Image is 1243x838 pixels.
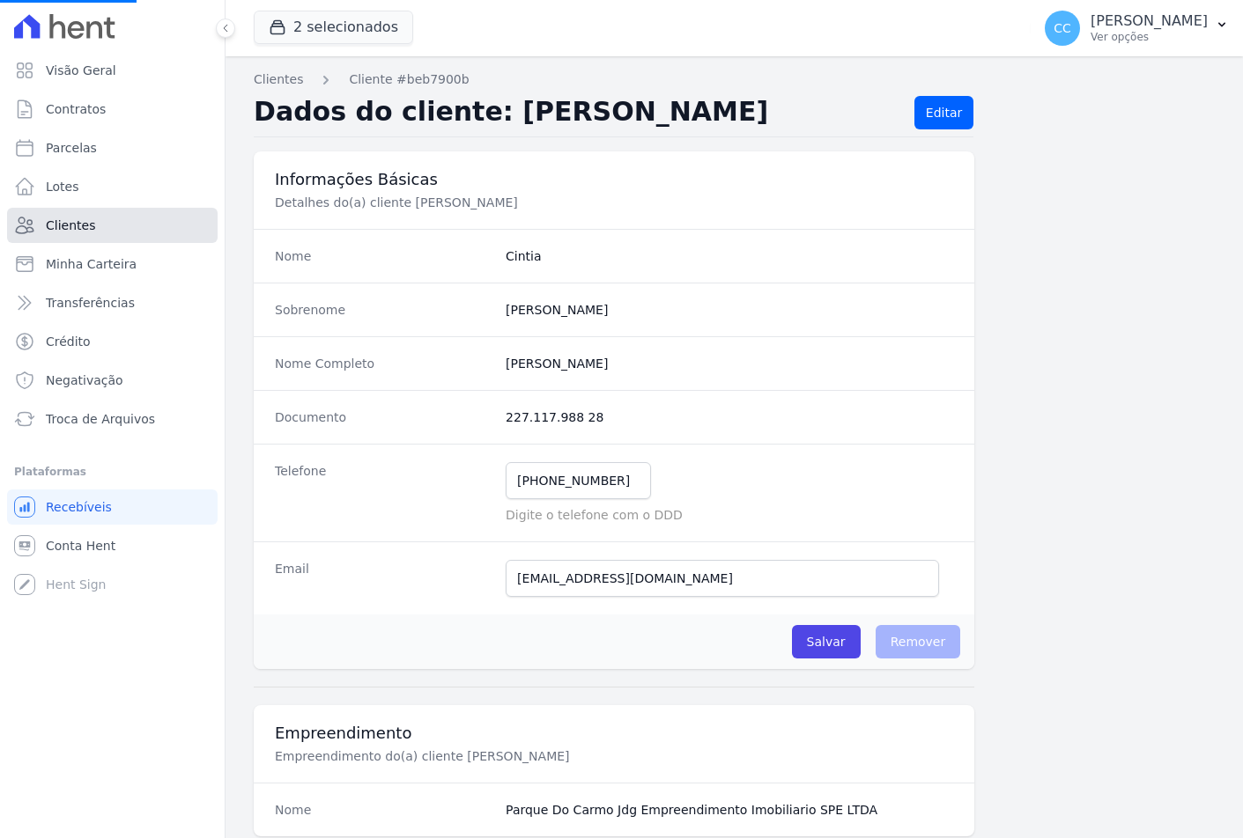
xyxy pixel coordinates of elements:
[7,246,218,282] a: Minha Carteira
[275,801,492,819] dt: Nome
[7,285,218,320] a: Transferências
[46,333,91,350] span: Crédito
[46,371,123,389] span: Negativação
[506,301,953,319] dd: [PERSON_NAME]
[275,723,953,744] h3: Empreendimento
[7,363,218,398] a: Negativação
[506,506,953,524] p: Digite o telefone com o DDD
[275,301,492,319] dt: Sobrenome
[275,355,492,372] dt: Nome Completo
[275,747,867,765] p: Empreendimento do(a) cliente [PERSON_NAME]
[7,528,218,563] a: Conta Hent
[1031,4,1243,53] button: CC [PERSON_NAME] Ver opções
[1091,30,1208,44] p: Ver opções
[7,208,218,243] a: Clientes
[46,62,116,79] span: Visão Geral
[1054,22,1071,34] span: CC
[7,401,218,437] a: Troca de Arquivos
[46,498,112,516] span: Recebíveis
[914,96,973,129] a: Editar
[14,461,211,482] div: Plataformas
[506,355,953,372] dd: [PERSON_NAME]
[46,294,135,312] span: Transferências
[254,70,1215,89] nav: Breadcrumb
[46,217,95,234] span: Clientes
[7,169,218,204] a: Lotes
[275,462,492,524] dt: Telefone
[275,408,492,426] dt: Documento
[46,100,106,118] span: Contratos
[254,70,303,89] a: Clientes
[349,70,469,89] a: Cliente #beb7900b
[46,410,155,428] span: Troca de Arquivos
[254,96,900,129] h2: Dados do cliente: [PERSON_NAME]
[275,247,492,265] dt: Nome
[46,255,137,273] span: Minha Carteira
[7,130,218,165] a: Parcelas
[506,408,953,426] dd: 227.117.988 28
[792,625,861,658] input: Salvar
[46,178,79,195] span: Lotes
[876,625,961,658] span: Remover
[7,324,218,359] a: Crédito
[1091,12,1208,30] p: [PERSON_NAME]
[506,801,953,819] dd: Parque Do Carmo Jdg Empreendimento Imobiliario SPE LTDA
[254,11,413,44] button: 2 selecionados
[46,139,97,157] span: Parcelas
[46,537,115,555] span: Conta Hent
[506,247,953,265] dd: Cintia
[7,489,218,525] a: Recebíveis
[275,194,867,211] p: Detalhes do(a) cliente [PERSON_NAME]
[275,560,492,597] dt: Email
[7,92,218,127] a: Contratos
[7,53,218,88] a: Visão Geral
[275,169,953,190] h3: Informações Básicas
